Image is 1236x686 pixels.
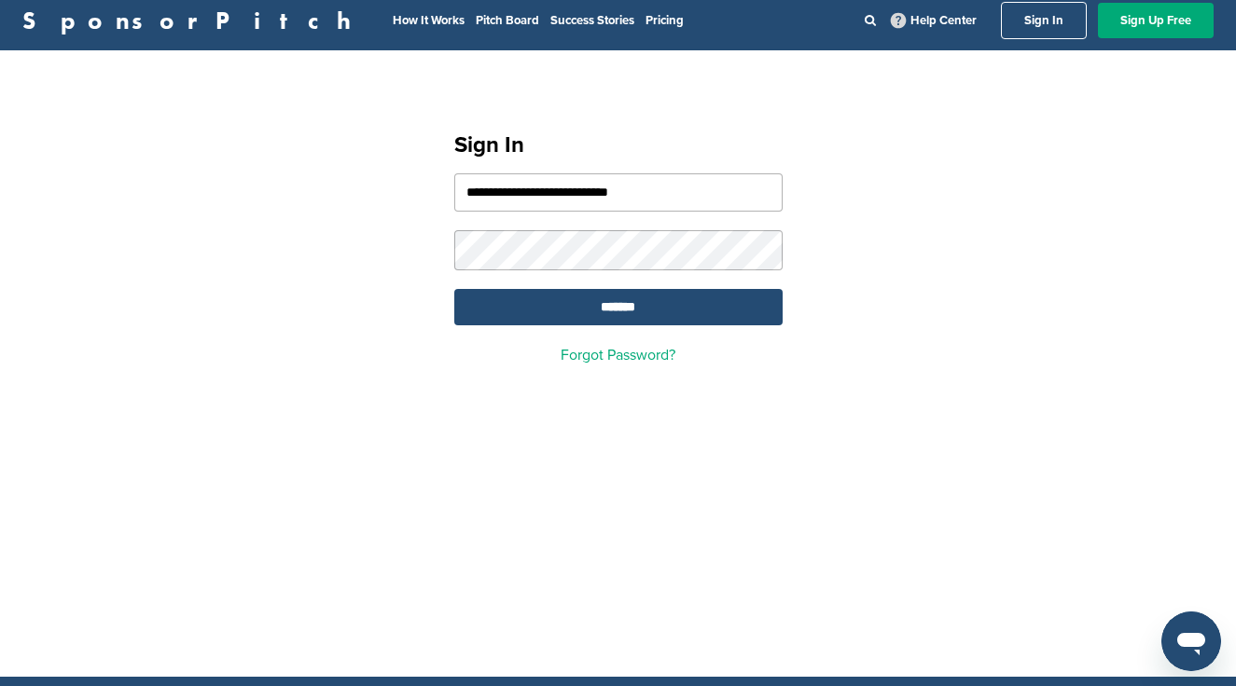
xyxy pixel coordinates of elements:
[550,13,634,28] a: Success Stories
[1161,611,1221,671] iframe: Button to launch messaging window
[1001,2,1087,39] a: Sign In
[887,9,980,32] a: Help Center
[22,8,363,33] a: SponsorPitch
[1098,3,1214,38] a: Sign Up Free
[646,13,684,28] a: Pricing
[454,129,783,162] h1: Sign In
[561,346,675,364] a: Forgot Password?
[476,13,539,28] a: Pitch Board
[393,13,465,28] a: How It Works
